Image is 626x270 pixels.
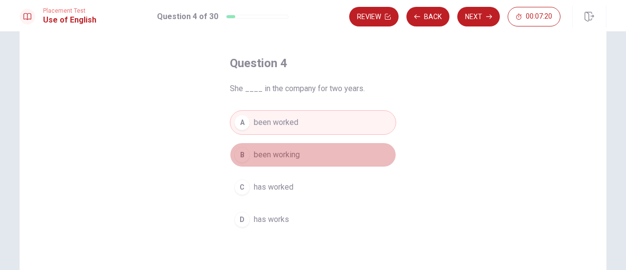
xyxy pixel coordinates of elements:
[254,181,293,193] span: has worked
[43,7,96,14] span: Placement Test
[526,13,552,21] span: 00:07:20
[230,110,396,135] button: Abeen worked
[254,214,289,225] span: has works
[508,7,560,26] button: 00:07:20
[157,11,218,23] h1: Question 4 of 30
[234,147,250,163] div: B
[234,115,250,130] div: A
[230,207,396,232] button: Dhas works
[43,14,96,26] h1: Use of English
[230,55,396,71] h4: Question 4
[406,7,449,26] button: Back
[254,149,300,161] span: been working
[230,83,396,95] span: She ____ in the company for two years.
[230,175,396,199] button: Chas worked
[254,117,298,128] span: been worked
[234,212,250,227] div: D
[457,7,500,26] button: Next
[349,7,399,26] button: Review
[234,179,250,195] div: C
[230,143,396,167] button: Bbeen working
